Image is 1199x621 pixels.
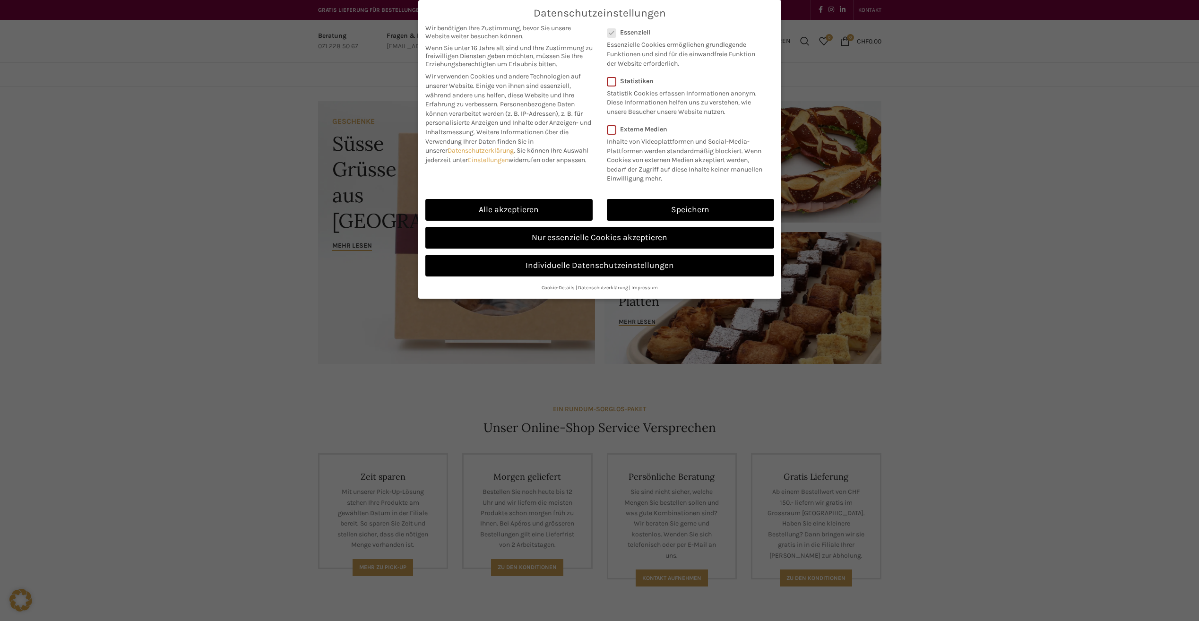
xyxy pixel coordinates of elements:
[425,128,569,155] span: Weitere Informationen über die Verwendung Ihrer Daten finden Sie in unserer .
[425,72,581,108] span: Wir verwenden Cookies und andere Technologien auf unserer Website. Einige von ihnen sind essenzie...
[425,44,593,68] span: Wenn Sie unter 16 Jahre alt sind und Ihre Zustimmung zu freiwilligen Diensten geben möchten, müss...
[631,285,658,291] a: Impressum
[607,36,762,68] p: Essenzielle Cookies ermöglichen grundlegende Funktionen und sind für die einwandfreie Funktion de...
[425,100,591,136] span: Personenbezogene Daten können verarbeitet werden (z. B. IP-Adressen), z. B. für personalisierte A...
[425,255,774,276] a: Individuelle Datenschutzeinstellungen
[607,77,762,85] label: Statistiken
[425,147,588,164] span: Sie können Ihre Auswahl jederzeit unter widerrufen oder anpassen.
[425,227,774,249] a: Nur essenzielle Cookies akzeptieren
[607,133,768,183] p: Inhalte von Videoplattformen und Social-Media-Plattformen werden standardmäßig blockiert. Wenn Co...
[607,85,762,117] p: Statistik Cookies erfassen Informationen anonym. Diese Informationen helfen uns zu verstehen, wie...
[542,285,575,291] a: Cookie-Details
[425,199,593,221] a: Alle akzeptieren
[425,24,593,40] span: Wir benötigen Ihre Zustimmung, bevor Sie unsere Website weiter besuchen können.
[448,147,514,155] a: Datenschutzerklärung
[607,125,768,133] label: Externe Medien
[578,285,628,291] a: Datenschutzerklärung
[607,28,762,36] label: Essenziell
[534,7,666,19] span: Datenschutzeinstellungen
[607,199,774,221] a: Speichern
[468,156,509,164] a: Einstellungen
